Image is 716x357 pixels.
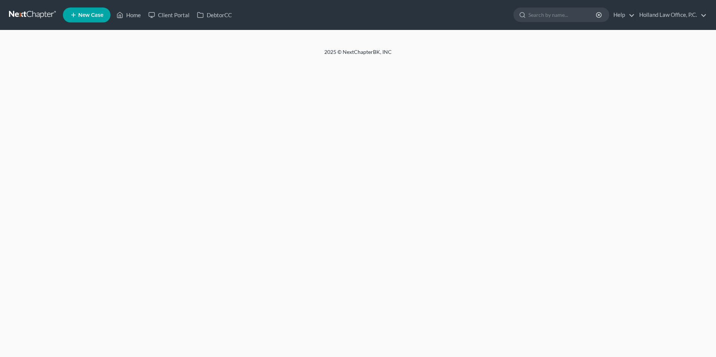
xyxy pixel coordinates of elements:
a: Holland Law Office, P.C. [635,8,707,22]
a: Client Portal [145,8,193,22]
a: Home [113,8,145,22]
a: Help [610,8,635,22]
a: DebtorCC [193,8,236,22]
span: New Case [78,12,103,18]
div: 2025 © NextChapterBK, INC [145,48,571,62]
input: Search by name... [528,8,597,22]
